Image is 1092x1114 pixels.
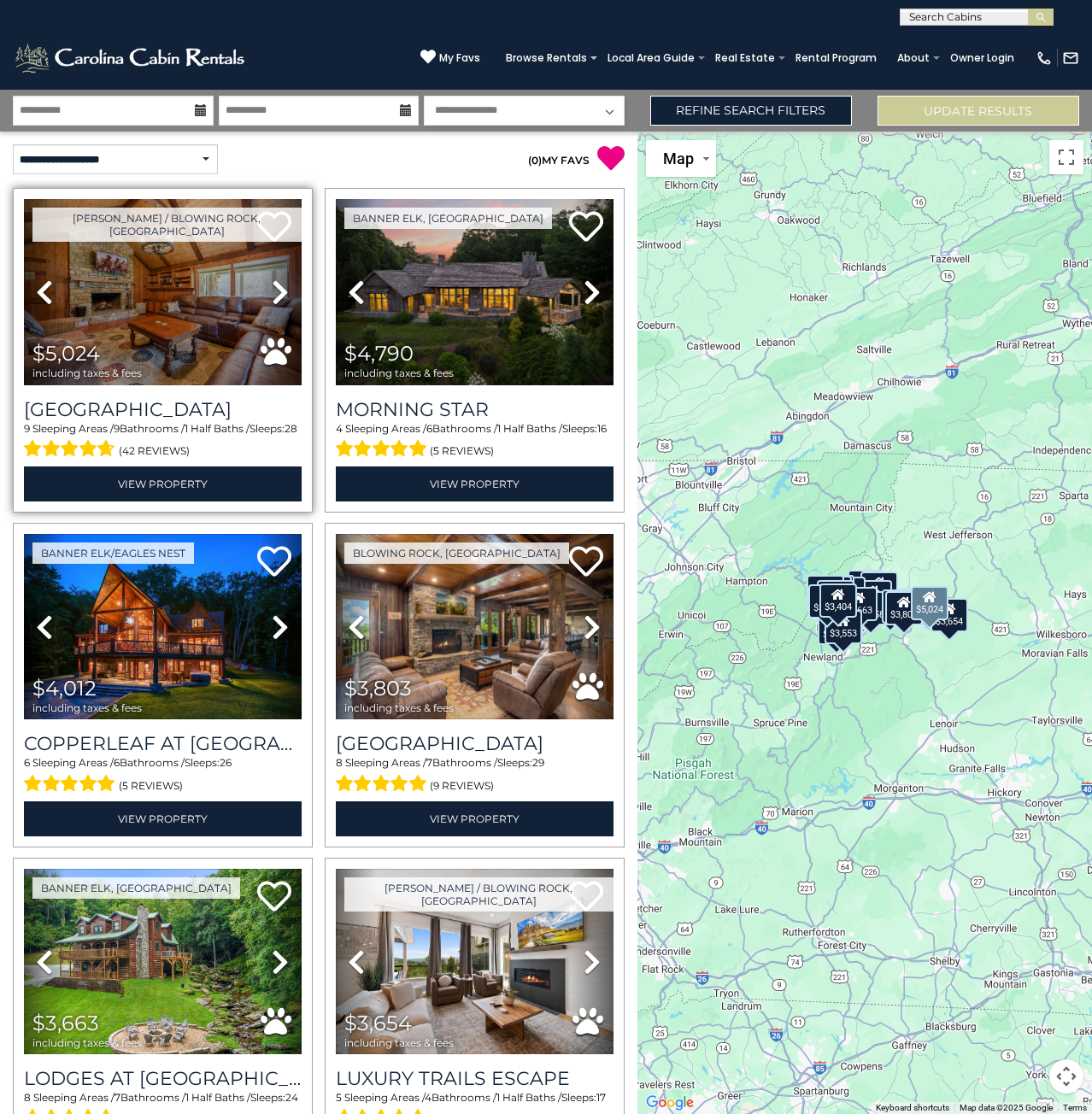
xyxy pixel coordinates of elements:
[285,422,297,435] span: 28
[569,544,603,581] a: Add to favorites
[910,586,948,620] div: $5,024
[344,208,552,229] a: Banner Elk, [GEOGRAPHIC_DATA]
[824,610,861,644] div: $3,553
[344,1011,412,1035] span: $3,654
[24,732,302,755] a: Copperleaf at [GEOGRAPHIC_DATA]
[1049,1059,1083,1093] button: Map camera controls
[569,209,603,246] a: Add to favorites
[646,140,716,177] button: Change map style
[599,46,703,70] a: Local Area Guide
[24,398,302,421] h3: Appalachian Mountain Lodge
[931,598,968,632] div: $3,654
[114,756,120,769] span: 6
[185,1091,250,1104] span: 1 Half Baths /
[336,466,614,501] a: View Property
[336,398,614,421] a: Morning Star
[960,1103,1053,1112] span: Map data ©2025 Google
[942,46,1023,70] a: Owner Login
[344,542,569,564] a: Blowing Rock, [GEOGRAPHIC_DATA]
[817,580,854,614] div: $3,415
[531,154,538,167] span: 0
[426,422,432,435] span: 6
[597,422,607,435] span: 16
[24,755,302,796] div: Sleeping Areas / Bathrooms / Sleeps:
[285,1091,298,1104] span: 24
[24,1091,31,1104] span: 8
[819,583,857,618] div: $3,404
[24,534,302,720] img: thumbnail_168963401.jpeg
[32,542,194,564] a: Banner Elk/Eagles Nest
[1049,140,1083,174] button: Toggle fullscreen view
[344,702,454,713] span: including taxes & fees
[876,1102,949,1114] button: Keyboard shortcuts
[881,589,919,624] div: $2,250
[24,398,302,421] a: [GEOGRAPHIC_DATA]
[336,732,614,755] a: [GEOGRAPHIC_DATA]
[878,96,1079,126] button: Update Results
[24,466,302,501] a: View Property
[24,756,30,769] span: 6
[439,50,480,66] span: My Favs
[336,1067,614,1090] a: Luxury Trails Escape
[889,46,938,70] a: About
[114,422,120,435] span: 9
[425,1091,432,1104] span: 4
[220,756,232,769] span: 26
[32,367,142,378] span: including taxes & fees
[32,208,302,242] a: [PERSON_NAME] / Blowing Rock, [GEOGRAPHIC_DATA]
[344,1037,454,1048] span: including taxes & fees
[787,46,885,70] a: Rental Program
[344,367,454,378] span: including taxes & fees
[336,801,614,836] a: View Property
[336,732,614,755] h3: Renaissance Lodge
[336,199,614,385] img: thumbnail_163276265.jpeg
[32,877,240,899] a: Banner Elk, [GEOGRAPHIC_DATA]
[1063,1103,1087,1112] a: Terms (opens in new tab)
[528,154,590,167] a: (0)MY FAVS
[257,879,291,916] a: Add to favorites
[119,440,190,462] span: (42 reviews)
[32,1011,99,1035] span: $3,663
[840,587,878,621] div: $3,663
[344,341,414,366] span: $4,790
[1036,50,1053,67] img: phone-regular-white.png
[497,422,562,435] span: 1 Half Baths /
[650,96,852,126] a: Refine Search Filters
[344,676,412,701] span: $3,803
[24,801,302,836] a: View Property
[24,421,302,462] div: Sleeping Areas / Bathrooms / Sleeps:
[336,422,343,435] span: 4
[32,341,100,366] span: $5,024
[24,199,302,385] img: thumbnail_163277208.jpeg
[119,775,183,797] span: (5 reviews)
[854,580,891,614] div: $2,366
[420,49,480,67] a: My Favs
[848,570,885,604] div: $3,181
[532,756,544,769] span: 29
[336,756,343,769] span: 8
[336,755,614,796] div: Sleeping Areas / Bathrooms / Sleeps:
[807,575,844,609] div: $4,012
[642,1092,698,1114] img: Google
[185,422,250,435] span: 1 Half Baths /
[808,584,846,619] div: $3,413
[344,877,614,912] a: [PERSON_NAME] / Blowing Rock, [GEOGRAPHIC_DATA]
[13,41,250,75] img: White-1-2.png
[32,676,97,701] span: $4,012
[336,421,614,462] div: Sleeping Areas / Bathrooms / Sleeps:
[32,1037,142,1048] span: including taxes & fees
[336,1091,342,1104] span: 5
[32,702,142,713] span: including taxes & fees
[885,591,923,625] div: $3,803
[430,440,494,462] span: (5 reviews)
[642,1092,698,1114] a: Open this area in Google Maps (opens a new window)
[24,422,30,435] span: 9
[426,756,432,769] span: 7
[496,1091,561,1104] span: 1 Half Baths /
[336,869,614,1055] img: thumbnail_168695581.jpeg
[497,46,596,70] a: Browse Rentals
[24,869,302,1055] img: thumbnail_164725446.jpeg
[663,150,694,167] span: Map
